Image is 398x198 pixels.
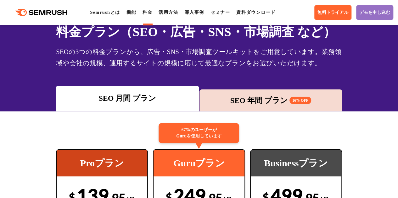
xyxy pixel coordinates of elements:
[126,10,136,15] a: 機能
[236,10,276,15] a: 資料ダウンロード
[314,5,351,20] a: 無料トライアル
[154,150,244,176] div: Guruプラン
[210,10,230,15] a: セミナー
[356,5,393,20] a: デモを申し込む
[184,10,204,15] a: 導入事例
[59,93,195,104] div: SEO 月間 プラン
[56,23,342,41] h1: 料金プラン（SEO・広告・SNS・市場調査 など）
[143,10,152,15] a: 料金
[289,97,311,104] span: 16% OFF
[159,123,239,143] div: 67%のユーザーが Guruを使用しています
[317,10,348,15] span: 無料トライアル
[90,10,120,15] a: Semrushとは
[251,150,341,176] div: Businessプラン
[57,150,147,176] div: Proプラン
[359,10,390,15] span: デモを申し込む
[159,10,178,15] a: 活用方法
[56,46,342,69] div: SEOの3つの料金プランから、広告・SNS・市場調査ツールキットをご用意しています。業務領域や会社の規模、運用するサイトの規模に応じて最適なプランをお選びいただけます。
[203,95,339,106] div: SEO 年間 プラン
